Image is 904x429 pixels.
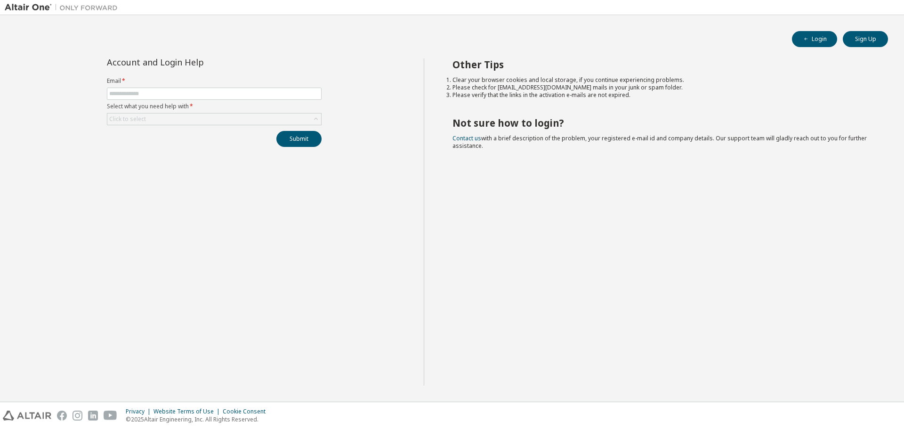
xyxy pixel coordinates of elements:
img: Altair One [5,3,122,12]
div: Privacy [126,408,153,415]
div: Website Terms of Use [153,408,223,415]
label: Email [107,77,322,85]
a: Contact us [452,134,481,142]
label: Select what you need help with [107,103,322,110]
div: Account and Login Help [107,58,279,66]
img: facebook.svg [57,411,67,421]
img: linkedin.svg [88,411,98,421]
img: instagram.svg [73,411,82,421]
span: with a brief description of the problem, your registered e-mail id and company details. Our suppo... [452,134,867,150]
button: Sign Up [843,31,888,47]
p: © 2025 Altair Engineering, Inc. All Rights Reserved. [126,415,271,423]
img: youtube.svg [104,411,117,421]
h2: Not sure how to login? [452,117,872,129]
div: Click to select [107,113,321,125]
button: Login [792,31,837,47]
img: altair_logo.svg [3,411,51,421]
li: Please verify that the links in the activation e-mails are not expired. [452,91,872,99]
button: Submit [276,131,322,147]
div: Cookie Consent [223,408,271,415]
div: Click to select [109,115,146,123]
li: Please check for [EMAIL_ADDRESS][DOMAIN_NAME] mails in your junk or spam folder. [452,84,872,91]
li: Clear your browser cookies and local storage, if you continue experiencing problems. [452,76,872,84]
h2: Other Tips [452,58,872,71]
